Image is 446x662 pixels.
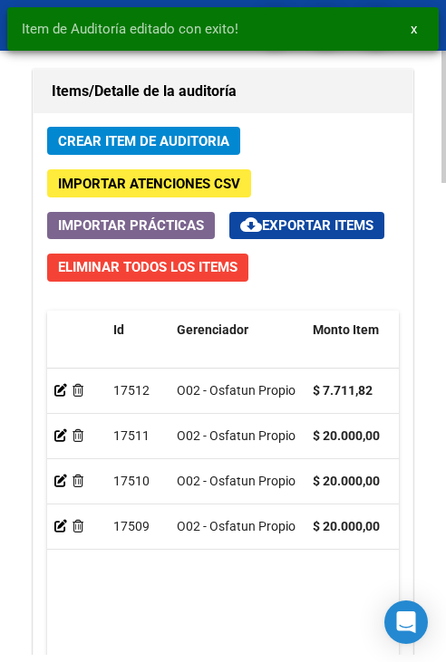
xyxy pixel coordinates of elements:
span: Importar Atenciones CSV [58,176,240,192]
datatable-header-cell: Id [106,311,170,390]
span: O02 - Osfatun Propio [177,519,296,533]
button: Importar Prácticas [47,212,215,239]
button: x [396,13,431,45]
h1: Items/Detalle de la auditoría [52,77,394,106]
span: x [411,21,417,37]
strong: $ 20.000,00 [313,428,380,443]
span: Crear Item de Auditoria [58,133,229,149]
button: Exportar Items [229,212,384,239]
span: Exportar Items [240,217,373,234]
span: Eliminar Todos los Items [58,259,238,275]
span: 17510 [113,474,150,488]
strong: $ 20.000,00 [313,519,380,533]
datatable-header-cell: Monto Item [305,311,432,390]
span: Item de Auditoría editado con exito! [22,20,238,38]
span: 17511 [113,428,150,443]
span: Importar Prácticas [58,217,204,234]
button: Crear Item de Auditoria [47,127,240,155]
span: Gerenciador [177,322,248,337]
div: Open Intercom Messenger [384,600,428,644]
span: O02 - Osfatun Propio [177,383,296,398]
strong: $ 20.000,00 [313,474,380,488]
datatable-header-cell: Gerenciador [170,311,305,390]
span: O02 - Osfatun Propio [177,474,296,488]
button: Eliminar Todos los Items [47,254,248,282]
strong: $ 7.711,82 [313,383,373,398]
span: 17509 [113,519,150,533]
button: Importar Atenciones CSV [47,169,251,197]
mat-icon: cloud_download [240,214,262,235]
span: Id [113,322,124,337]
span: Monto Item [313,322,379,337]
span: O02 - Osfatun Propio [177,428,296,443]
span: 17512 [113,383,150,398]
